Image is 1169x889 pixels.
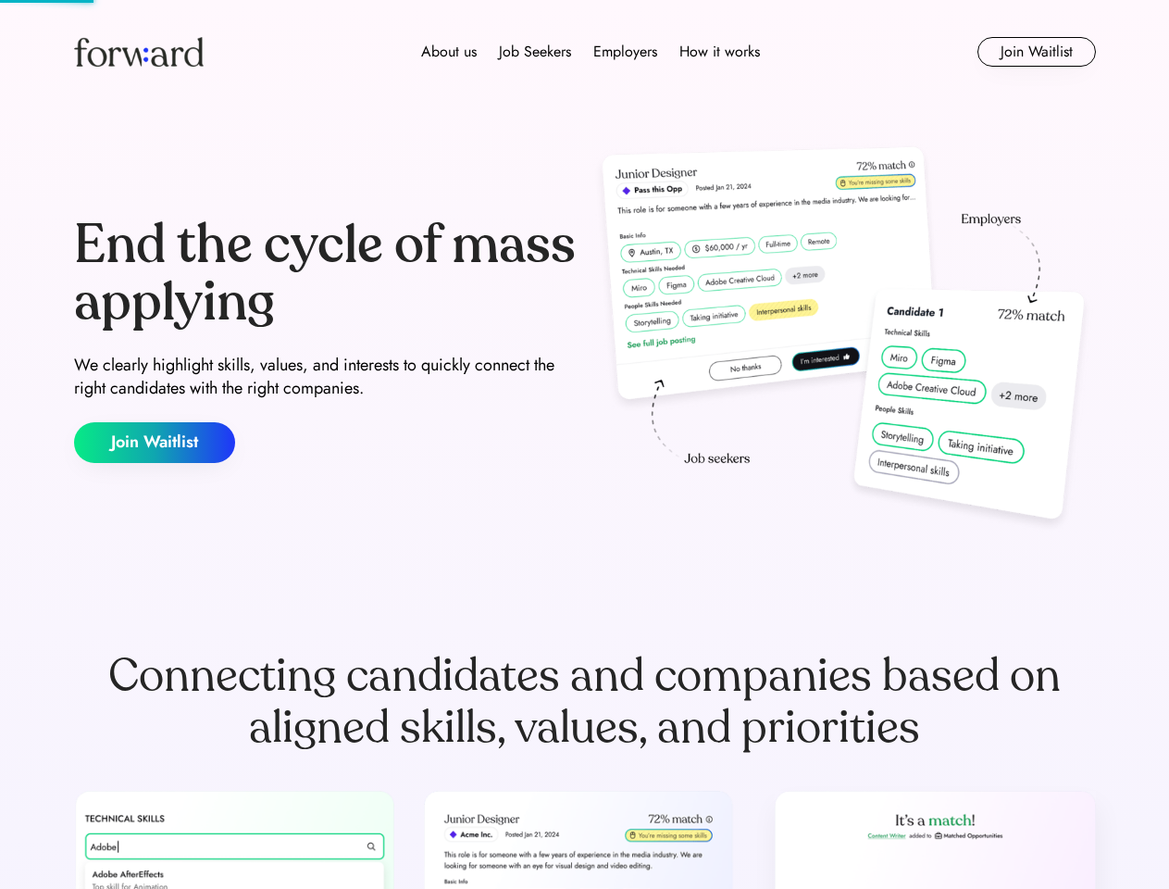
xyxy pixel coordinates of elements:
div: How it works [679,41,760,63]
div: Connecting candidates and companies based on aligned skills, values, and priorities [74,650,1096,754]
div: We clearly highlight skills, values, and interests to quickly connect the right candidates with t... [74,354,578,400]
div: End the cycle of mass applying [74,217,578,331]
div: Employers [593,41,657,63]
button: Join Waitlist [977,37,1096,67]
img: Forward logo [74,37,204,67]
img: hero-image.png [592,141,1096,539]
button: Join Waitlist [74,422,235,463]
div: About us [421,41,477,63]
div: Job Seekers [499,41,571,63]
